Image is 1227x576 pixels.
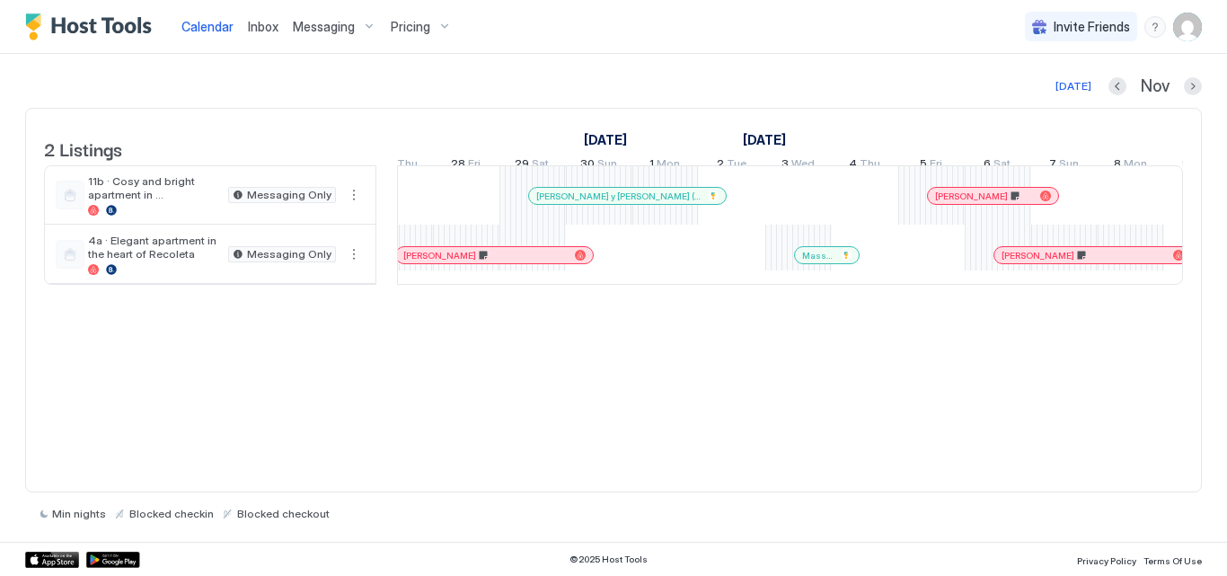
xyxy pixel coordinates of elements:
[375,153,422,179] a: November 27, 2025
[979,153,1015,179] a: December 6, 2025
[237,507,330,520] span: Blocked checkout
[52,507,106,520] span: Min nights
[1124,156,1147,175] span: Mon
[86,552,140,568] a: Google Play Store
[777,153,819,179] a: December 3, 2025
[930,156,942,175] span: Fri
[129,507,214,520] span: Blocked checkin
[1055,78,1091,94] div: [DATE]
[397,156,418,175] span: Thu
[532,156,549,175] span: Sat
[181,19,234,34] span: Calendar
[1049,156,1056,175] span: 7
[1059,156,1079,175] span: Sun
[1184,77,1202,95] button: Next month
[579,127,631,153] a: November 2, 2025
[25,13,160,40] a: Host Tools Logo
[403,250,476,261] span: [PERSON_NAME]
[712,153,751,179] a: December 2, 2025
[343,184,365,206] div: menu
[343,184,365,206] button: More options
[536,191,701,202] span: [PERSON_NAME] y [PERSON_NAME] (papas [PERSON_NAME] con otro matrimonio)
[248,17,278,36] a: Inbox
[44,135,122,162] span: 2 Listings
[597,156,617,175] span: Sun
[1173,13,1202,41] div: User profile
[1114,156,1121,175] span: 8
[657,156,680,175] span: Mon
[649,156,654,175] span: 1
[1178,153,1216,179] a: December 9, 2025
[920,156,927,175] span: 5
[510,153,553,179] a: November 29, 2025
[343,244,365,265] div: menu
[181,17,234,36] a: Calendar
[248,19,278,34] span: Inbox
[849,156,857,175] span: 4
[860,156,880,175] span: Thu
[343,244,365,265] button: More options
[1141,76,1170,97] span: Nov
[1054,19,1130,35] span: Invite Friends
[451,156,465,175] span: 28
[727,156,746,175] span: Tue
[844,153,885,179] a: December 4, 2025
[468,156,481,175] span: Fri
[802,250,834,261] span: Mass producciones
[717,156,724,175] span: 2
[1077,555,1136,566] span: Privacy Policy
[1045,153,1083,179] a: December 7, 2025
[88,234,221,261] span: 4a · Elegant apartment in the heart of Recoleta
[1143,550,1202,569] a: Terms Of Use
[1143,555,1202,566] span: Terms Of Use
[915,153,947,179] a: December 5, 2025
[293,19,355,35] span: Messaging
[576,153,622,179] a: November 30, 2025
[645,153,684,179] a: December 1, 2025
[1077,550,1136,569] a: Privacy Policy
[25,552,79,568] a: App Store
[993,156,1011,175] span: Sat
[569,554,648,565] span: © 2025 Host Tools
[738,127,790,153] a: December 1, 2025
[1002,250,1074,261] span: [PERSON_NAME]
[781,156,789,175] span: 3
[1053,75,1094,97] button: [DATE]
[984,156,991,175] span: 6
[935,191,1008,202] span: [PERSON_NAME]
[391,19,430,35] span: Pricing
[446,153,485,179] a: November 28, 2025
[515,156,529,175] span: 29
[1109,153,1152,179] a: December 8, 2025
[791,156,815,175] span: Wed
[88,174,221,201] span: 11b · Cosy and bright apartment in [GEOGRAPHIC_DATA]
[1182,156,1189,175] span: 9
[1108,77,1126,95] button: Previous month
[580,156,595,175] span: 30
[1144,16,1166,38] div: menu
